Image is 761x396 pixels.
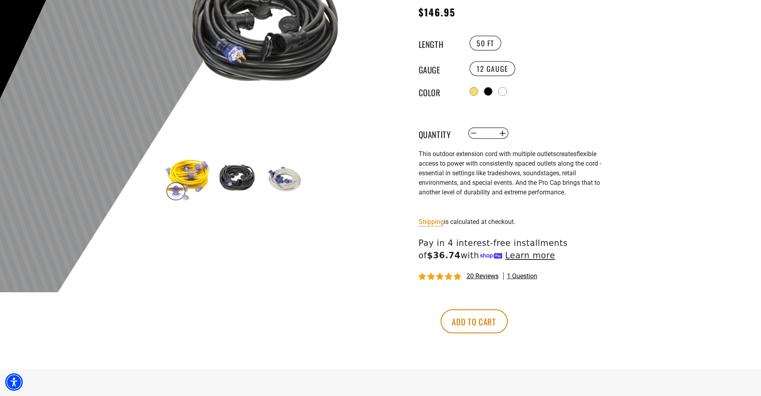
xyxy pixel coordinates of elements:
label: Quantity [419,128,459,139]
button: Add to cart [441,309,508,333]
span: creates [556,150,576,158]
div: is calculated at checkout. [419,216,614,227]
img: white [261,156,308,202]
label: 12 GAUGE [469,61,515,76]
span: 4.80 stars [419,273,463,281]
img: black [213,156,259,202]
a: Shipping [419,218,444,226]
label: 50 FT [469,36,501,51]
span: 20 reviews [467,272,499,280]
p: flexible access to power with consistently spaced outlets along the cord - essential in settings ... [419,149,614,197]
span: 1 question [507,272,537,281]
span: $146.95 [419,5,456,19]
legend: Color [419,86,459,97]
span: This outdoor extension cord with multiple outlets [419,150,556,158]
img: yellow [165,156,211,202]
legend: Length [419,38,459,48]
div: Accessibility Menu [5,373,23,391]
legend: Gauge [419,63,459,74]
